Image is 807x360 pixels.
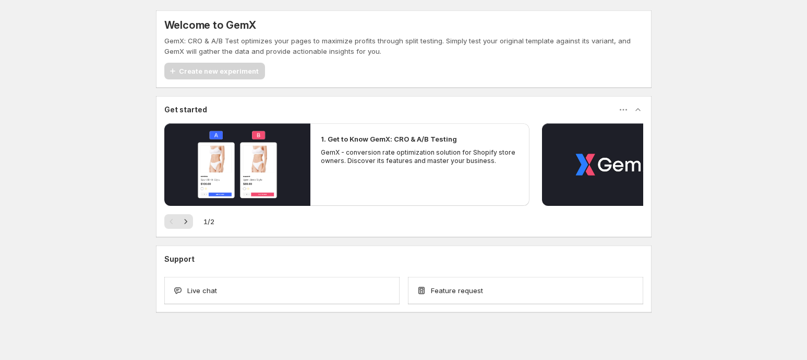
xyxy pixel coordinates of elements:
p: GemX: CRO & A/B Test optimizes your pages to maximize profits through split testing. Simply test ... [164,36,643,56]
span: Live chat [187,285,217,296]
h2: 1. Get to Know GemX: CRO & A/B Testing [321,134,457,144]
p: GemX - conversion rate optimization solution for Shopify store owners. Discover its features and ... [321,148,519,165]
span: 1 / 2 [203,216,214,227]
h3: Support [164,254,195,264]
h5: Welcome to GemX [164,19,256,31]
h3: Get started [164,104,207,115]
span: Feature request [431,285,483,296]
